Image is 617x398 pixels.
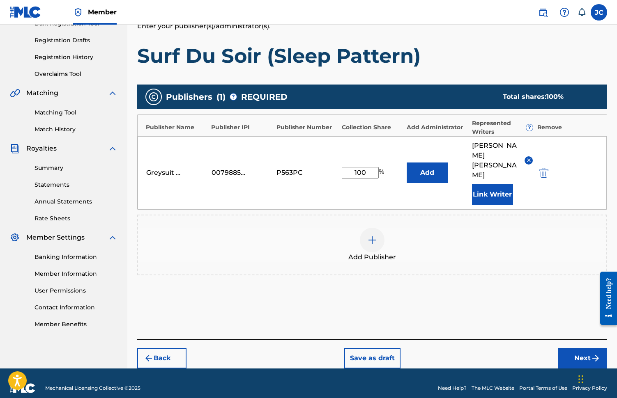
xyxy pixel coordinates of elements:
[546,93,564,101] span: 100 %
[108,144,117,153] img: expand
[73,7,83,17] img: Top Rightsholder
[137,43,607,68] h1: Surf Du Soir (Sleep Pattern)
[26,144,57,153] span: Royalties
[537,123,599,132] div: Remove
[526,124,533,131] span: ?
[35,253,117,261] a: Banking Information
[472,384,514,392] a: The MLC Website
[572,384,607,392] a: Privacy Policy
[10,233,20,242] img: Member Settings
[276,123,338,132] div: Publisher Number
[472,119,533,136] div: Represented Writers
[35,303,117,312] a: Contact Information
[578,367,583,391] div: Drag
[519,384,567,392] a: Portal Terms of Use
[241,91,288,103] span: REQUIRED
[591,353,601,363] img: f7272a7cc735f4ea7f67.svg
[10,88,20,98] img: Matching
[538,7,548,17] img: search
[35,70,117,78] a: Overclaims Tool
[211,123,272,132] div: Publisher IPI
[45,384,140,392] span: Mechanical Licensing Collective © 2025
[10,144,20,153] img: Royalties
[407,123,468,132] div: Add Administrator
[348,252,396,262] span: Add Publisher
[216,91,226,103] span: ( 1 )
[35,181,117,189] a: Statements
[35,320,117,329] a: Member Benefits
[26,233,85,242] span: Member Settings
[556,4,573,21] div: Help
[35,197,117,206] a: Annual Statements
[407,162,448,183] button: Add
[137,348,186,368] button: Back
[26,88,58,98] span: Matching
[526,157,532,163] img: remove-from-list-button
[35,36,117,45] a: Registration Drafts
[35,53,117,62] a: Registration History
[35,108,117,117] a: Matching Tool
[35,214,117,223] a: Rate Sheets
[558,348,607,368] button: Next
[344,348,401,368] button: Save as draft
[342,123,403,132] div: Collection Share
[535,4,551,21] a: Public Search
[379,167,386,178] span: %
[146,123,207,132] div: Publisher Name
[591,4,607,21] div: User Menu
[10,383,35,393] img: logo
[35,286,117,295] a: User Permissions
[108,233,117,242] img: expand
[88,7,117,17] span: Member
[35,125,117,134] a: Match History
[108,88,117,98] img: expand
[230,94,237,100] span: ?
[10,6,41,18] img: MLC Logo
[438,384,467,392] a: Need Help?
[503,92,591,102] div: Total shares:
[166,91,212,103] span: Publishers
[137,21,607,31] p: Enter your publisher(s)/administrator(s).
[472,141,519,180] span: [PERSON_NAME] [PERSON_NAME]
[578,8,586,16] div: Notifications
[539,168,548,178] img: 12a2ab48e56ec057fbd8.svg
[576,359,617,398] iframe: Chat Widget
[367,235,377,245] img: add
[149,92,159,102] img: publishers
[472,184,513,205] button: Link Writer
[35,270,117,278] a: Member Information
[35,164,117,172] a: Summary
[559,7,569,17] img: help
[594,265,617,332] iframe: Resource Center
[144,353,154,363] img: 7ee5dd4eb1f8a8e3ef2f.svg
